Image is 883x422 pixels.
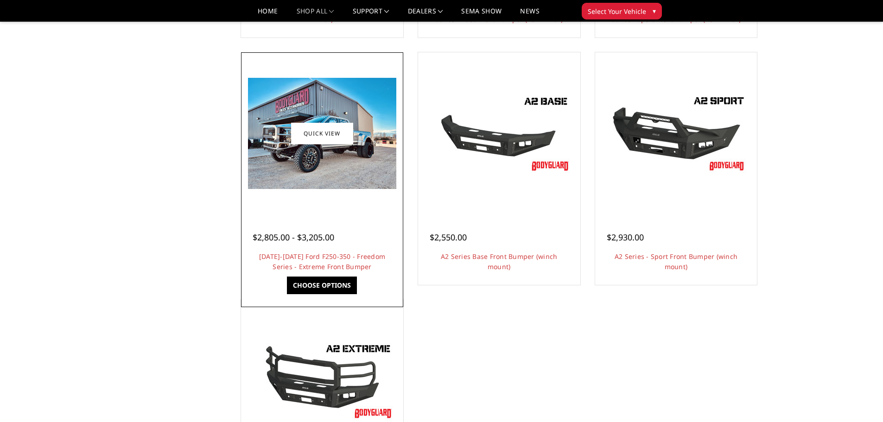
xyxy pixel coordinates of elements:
[420,55,578,212] a: A2 Series Base Front Bumper (winch mount) A2 Series Base Front Bumper (winch mount)
[430,232,467,243] span: $2,550.00
[653,6,656,16] span: ▾
[607,232,644,243] span: $2,930.00
[297,8,334,21] a: shop all
[259,252,385,271] a: [DATE]-[DATE] Ford F250-350 - Freedom Series - Extreme Front Bumper
[441,252,558,271] a: A2 Series Base Front Bumper (winch mount)
[588,6,646,16] span: Select Your Vehicle
[597,55,755,212] a: A2 Series - Sport Front Bumper (winch mount) A2 Series - Sport Front Bumper (winch mount)
[248,78,396,189] img: 2017-2022 Ford F250-350 - Freedom Series - Extreme Front Bumper
[258,8,278,21] a: Home
[582,3,662,19] button: Select Your Vehicle
[253,232,334,243] span: $2,805.00 - $3,205.00
[615,252,737,271] a: A2 Series - Sport Front Bumper (winch mount)
[287,277,357,294] a: Choose Options
[291,123,353,145] a: Quick view
[353,8,389,21] a: Support
[408,8,443,21] a: Dealers
[243,55,401,212] a: 2017-2022 Ford F250-350 - Freedom Series - Extreme Front Bumper 2017-2022 Ford F250-350 - Freedom...
[461,8,502,21] a: SEMA Show
[520,8,539,21] a: News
